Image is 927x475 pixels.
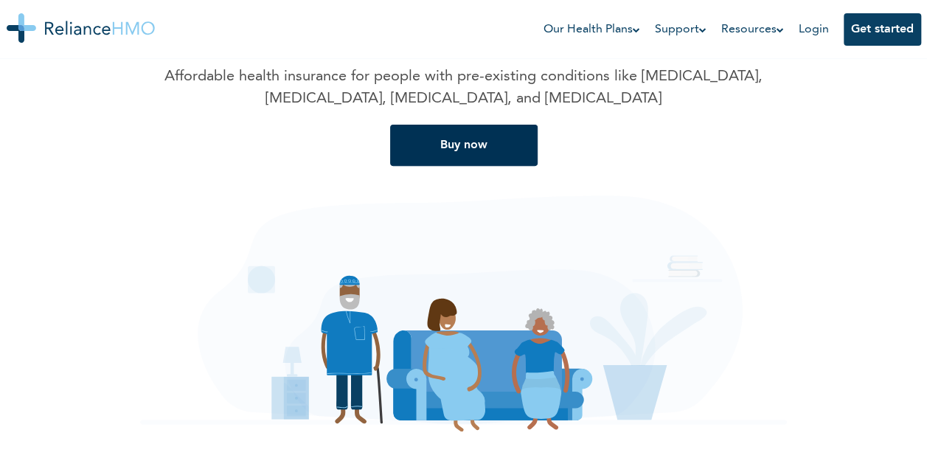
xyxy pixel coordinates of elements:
img: Reliance HMO's Logo [7,13,155,43]
p: Affordable health insurance for people with pre-existing conditions like [MEDICAL_DATA], [MEDICAL... [132,66,796,110]
img: sel_ext.svg [140,166,787,461]
button: Buy now [390,125,538,166]
a: Our Health Plans [544,21,640,38]
button: Get started [844,13,921,46]
a: Login [799,24,829,35]
a: Support [655,21,706,38]
a: Resources [721,21,784,38]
